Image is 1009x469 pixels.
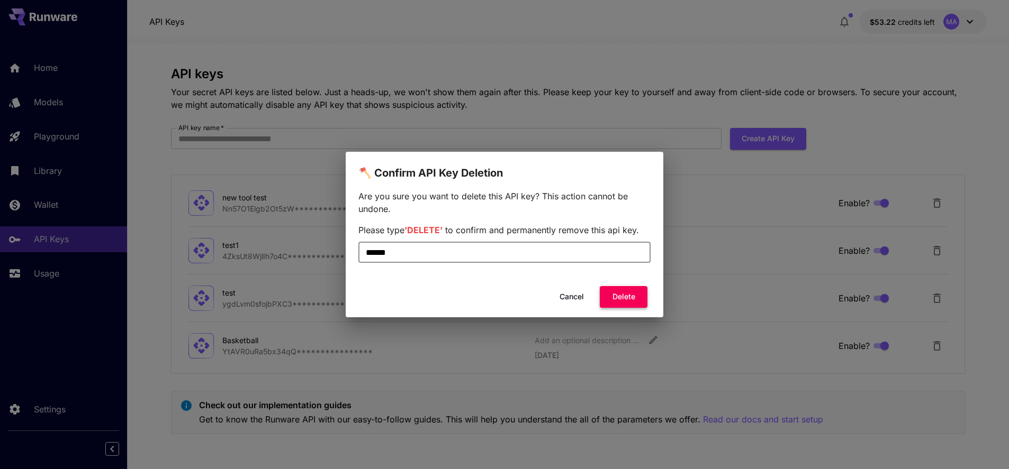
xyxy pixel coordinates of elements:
p: Are you sure you want to delete this API key? This action cannot be undone. [358,190,651,215]
button: Delete [600,286,647,308]
span: 'DELETE' [404,225,443,235]
h2: 🪓 Confirm API Key Deletion [346,152,663,181]
span: Please type to confirm and permanently remove this api key. [358,225,639,235]
button: Cancel [548,286,596,308]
